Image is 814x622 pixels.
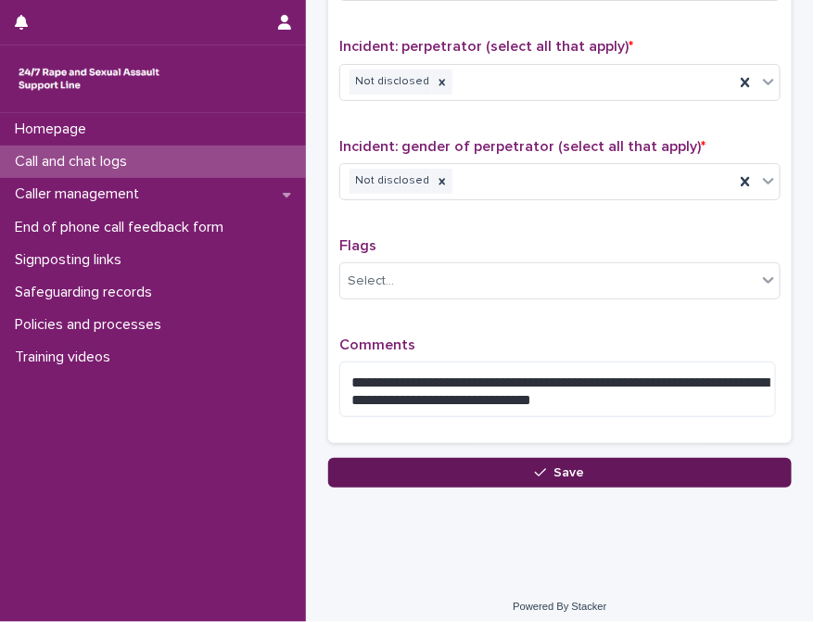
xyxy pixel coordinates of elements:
p: Homepage [7,121,101,138]
span: Comments [339,337,415,352]
div: Select... [348,272,394,291]
p: Policies and processes [7,316,176,334]
p: Call and chat logs [7,153,142,171]
div: Not disclosed [350,70,432,95]
span: Save [554,466,585,479]
img: rhQMoQhaT3yELyF149Cw [15,60,163,97]
p: End of phone call feedback form [7,219,238,236]
span: Incident: perpetrator (select all that apply) [339,39,633,54]
p: Safeguarding records [7,284,167,301]
button: Save [328,458,792,488]
span: Flags [339,238,376,253]
span: Incident: gender of perpetrator (select all that apply) [339,139,706,154]
a: Powered By Stacker [513,601,606,612]
p: Caller management [7,185,154,203]
p: Training videos [7,349,125,366]
p: Signposting links [7,251,136,269]
div: Not disclosed [350,169,432,194]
